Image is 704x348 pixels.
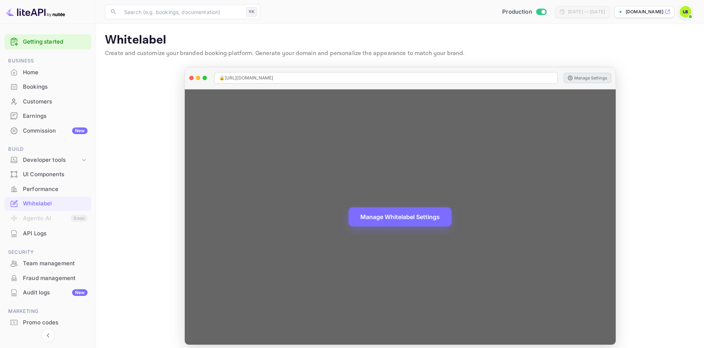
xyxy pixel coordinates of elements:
[4,248,91,256] span: Security
[4,167,91,182] div: UI Components
[4,34,91,50] div: Getting started
[4,307,91,315] span: Marketing
[105,33,695,48] p: Whitelabel
[4,286,91,300] div: Audit logsNew
[4,124,91,137] a: CommissionNew
[4,109,91,123] a: Earnings
[4,256,91,270] a: Team management
[4,95,91,109] div: Customers
[564,73,611,83] button: Manage Settings
[72,289,88,296] div: New
[4,167,91,181] a: UI Components
[23,318,88,327] div: Promo codes
[72,127,88,134] div: New
[6,6,65,18] img: LiteAPI logo
[23,229,88,238] div: API Logs
[23,170,88,179] div: UI Components
[4,197,91,210] a: Whitelabel
[4,286,91,299] a: Audit logsNew
[23,112,88,120] div: Earnings
[4,271,91,285] a: Fraud management
[626,8,663,15] p: [DOMAIN_NAME]
[23,98,88,106] div: Customers
[4,80,91,93] a: Bookings
[4,154,91,167] div: Developer tools
[23,68,88,77] div: Home
[120,4,243,19] input: Search (e.g. bookings, documentation)
[499,8,549,16] div: Switch to Sandbox mode
[23,38,88,46] a: Getting started
[219,75,273,81] span: 🔒 [URL][DOMAIN_NAME]
[23,83,88,91] div: Bookings
[23,185,88,194] div: Performance
[4,145,91,153] span: Build
[246,7,257,17] div: ⌘K
[4,65,91,79] a: Home
[23,259,88,268] div: Team management
[4,315,91,329] a: Promo codes
[4,182,91,196] a: Performance
[4,315,91,330] div: Promo codes
[348,207,452,226] button: Manage Whitelabel Settings
[568,8,605,15] div: [DATE] — [DATE]
[4,271,91,286] div: Fraud management
[4,57,91,65] span: Business
[23,127,88,135] div: Commission
[4,95,91,108] a: Customers
[4,182,91,197] div: Performance
[23,156,80,164] div: Developer tools
[41,329,55,342] button: Collapse navigation
[23,274,88,283] div: Fraud management
[105,49,695,58] p: Create and customize your branded booking platform. Generate your domain and personalize the appe...
[4,226,91,240] a: API Logs
[680,6,691,18] img: Lipi Begum
[4,226,91,241] div: API Logs
[4,65,91,80] div: Home
[23,289,88,297] div: Audit logs
[502,8,532,16] span: Production
[23,199,88,208] div: Whitelabel
[4,256,91,271] div: Team management
[4,197,91,211] div: Whitelabel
